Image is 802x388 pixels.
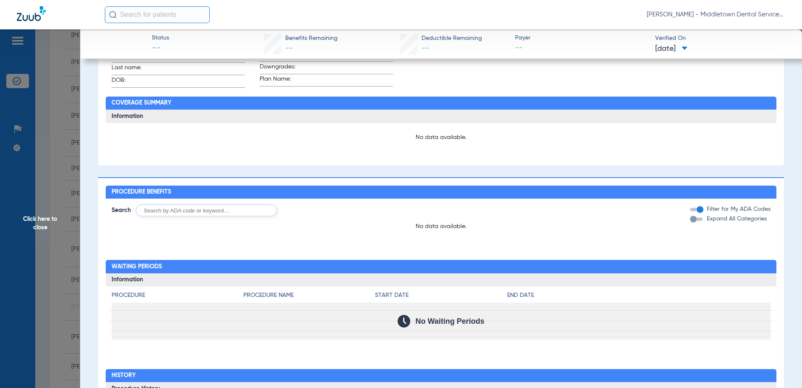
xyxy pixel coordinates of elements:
span: Expand All Categories [707,216,767,222]
h3: Information [106,273,777,287]
input: Search by ADA code or keyword… [136,204,277,216]
span: -- [285,45,293,52]
span: Status [152,34,169,42]
iframe: Chat Widget [760,348,802,388]
span: Benefits Remaining [285,34,338,43]
p: No data available. [106,222,777,231]
h3: Information [106,110,777,123]
app-breakdown-title: Procedure Name [243,291,375,303]
h4: Start Date [375,291,507,300]
span: Downgrades: [260,63,301,74]
app-breakdown-title: Start Date [375,291,507,303]
span: Payer [515,34,648,42]
input: Search for patients [105,6,210,23]
h4: Procedure [112,291,243,300]
span: -- [152,43,169,55]
span: Deductible Remaining [422,34,482,43]
span: Verified On [655,34,788,43]
span: [PERSON_NAME] - Middletown Dental Services [647,10,785,19]
img: Search Icon [109,11,117,18]
span: Last name: [112,63,153,75]
h2: Coverage Summary [106,97,777,110]
span: Plan Name: [260,75,301,86]
img: Zuub Logo [17,6,46,21]
h4: Procedure Name [243,291,375,300]
h4: End Date [507,291,771,300]
span: Search [112,206,131,215]
p: No data available. [112,133,771,142]
span: DOB: [112,76,153,87]
h2: Procedure Benefits [106,186,777,199]
label: Filter for My ADA Codes [705,205,771,214]
span: [DATE] [655,44,687,54]
span: -- [422,45,429,52]
app-breakdown-title: End Date [507,291,771,303]
span: No Waiting Periods [415,317,484,325]
h2: Waiting Periods [106,260,777,273]
app-breakdown-title: Procedure [112,291,243,303]
img: Calendar [398,315,410,328]
h2: History [106,369,777,383]
span: -- [515,43,648,53]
